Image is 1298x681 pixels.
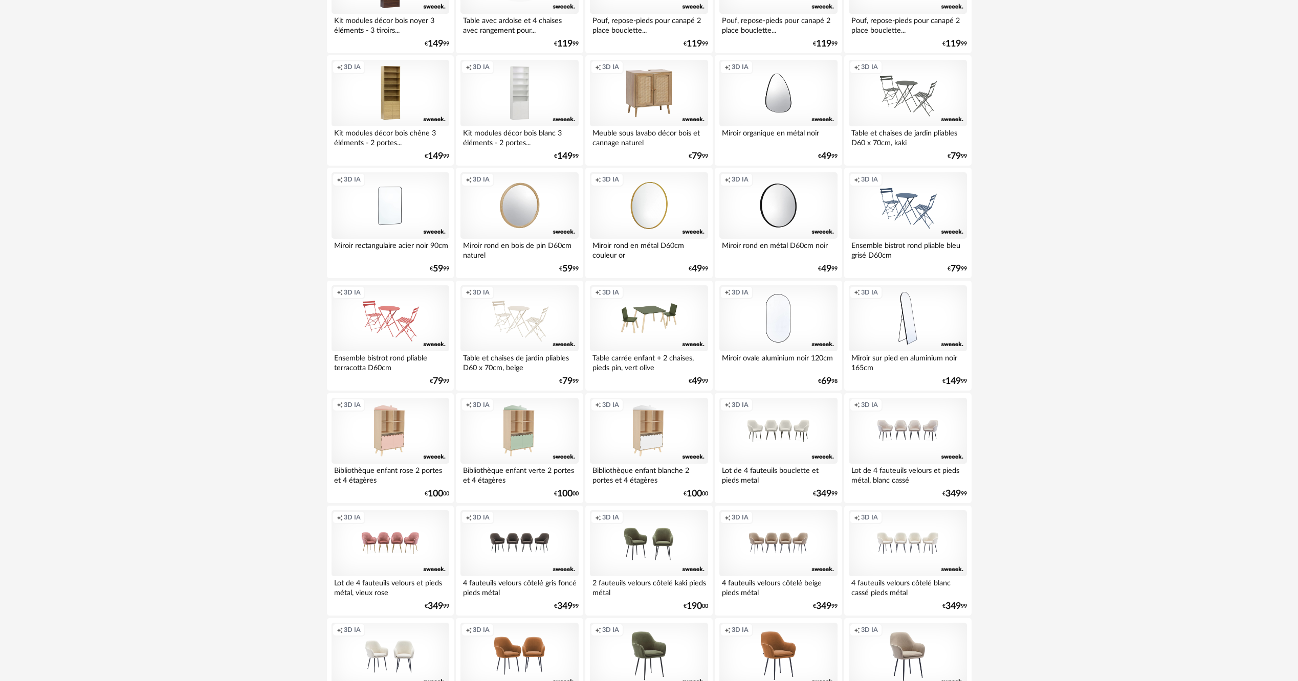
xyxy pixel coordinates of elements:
span: 3D IA [473,63,490,71]
span: 149 [428,153,443,160]
span: Creation icon [595,175,601,184]
span: 3D IA [344,513,361,521]
span: 3D IA [602,175,619,184]
span: Creation icon [466,626,472,634]
span: 149 [428,40,443,48]
span: 349 [428,603,443,610]
span: 49 [692,378,702,385]
div: Lot de 4 fauteuils bouclette et pieds metal [719,464,837,484]
div: Kit modules décor bois noyer 3 éléments - 3 tiroirs... [332,14,449,34]
span: Creation icon [595,626,601,634]
div: Miroir organique en métal noir [719,126,837,147]
a: Creation icon 3D IA Miroir rond en métal D60cm couleur or €4999 [585,168,712,278]
span: 3D IA [861,175,878,184]
span: 3D IA [602,288,619,297]
div: 4 fauteuils velours côtelé gris foncé pieds métal [460,576,578,597]
div: € 99 [948,153,967,160]
div: 2 fauteuils velours côtelé kaki pieds métal [590,576,708,597]
div: € 99 [554,153,579,160]
div: Pouf, repose-pieds pour canapé 2 place bouclette... [849,14,966,34]
a: Creation icon 3D IA Kit modules décor bois chêne 3 éléments - 2 portes... €14999 [327,55,454,166]
a: Creation icon 3D IA Kit modules décor bois blanc 3 éléments - 2 portes... €14999 [456,55,583,166]
span: 3D IA [344,175,361,184]
div: Lot de 4 fauteuils velours et pieds métal, blanc cassé [849,464,966,484]
span: 349 [945,490,961,497]
div: € 99 [684,40,708,48]
div: € 00 [684,603,708,610]
div: € 00 [554,490,579,497]
span: 119 [687,40,702,48]
span: Creation icon [337,626,343,634]
span: 3D IA [473,401,490,409]
span: Creation icon [724,513,731,521]
div: € 99 [813,40,838,48]
span: 3D IA [602,63,619,71]
a: Creation icon 3D IA Meuble sous lavabo décor bois et cannage naturel €7999 [585,55,712,166]
div: 4 fauteuils velours côtelé blanc cassé pieds métal [849,576,966,597]
div: € 00 [684,490,708,497]
span: 59 [433,265,443,273]
span: Creation icon [337,513,343,521]
span: Creation icon [466,63,472,71]
div: Ensemble bistrot rond pliable terracotta D60cm [332,351,449,372]
span: 79 [692,153,702,160]
span: 3D IA [473,513,490,521]
div: € 99 [689,153,708,160]
span: 3D IA [732,626,749,634]
a: Creation icon 3D IA Miroir sur pied en aluminium noir 165cm €14999 [844,281,971,391]
a: Creation icon 3D IA Table carrée enfant + 2 chaises, pieds pin, vert olive €4999 [585,281,712,391]
span: 349 [945,603,961,610]
a: Creation icon 3D IA Lot de 4 fauteuils velours et pieds métal, vieux rose €34999 [327,506,454,616]
a: Creation icon 3D IA Lot de 4 fauteuils bouclette et pieds metal €34999 [715,393,842,504]
a: Creation icon 3D IA Miroir rectangulaire acier noir 90cm €5999 [327,168,454,278]
div: € 99 [554,603,579,610]
div: € 99 [559,378,579,385]
span: 100 [428,490,443,497]
div: Meuble sous lavabo décor bois et cannage naturel [590,126,708,147]
div: Bibliothèque enfant blanche 2 portes et 4 étagères [590,464,708,484]
div: € 99 [559,265,579,273]
span: 100 [557,490,573,497]
div: € 99 [942,490,967,497]
div: Miroir sur pied en aluminium noir 165cm [849,351,966,372]
div: Pouf, repose-pieds pour canapé 2 place bouclette... [719,14,837,34]
div: Miroir rond en bois de pin D60cm naturel [460,239,578,259]
div: Kit modules décor bois chêne 3 éléments - 2 portes... [332,126,449,147]
span: Creation icon [466,288,472,297]
div: € 00 [425,490,449,497]
span: 3D IA [732,175,749,184]
div: Lot de 4 fauteuils velours et pieds métal, vieux rose [332,576,449,597]
div: € 99 [430,378,449,385]
span: 3D IA [861,626,878,634]
a: Creation icon 3D IA Miroir ovale aluminium noir 120cm €6998 [715,281,842,391]
span: 3D IA [732,513,749,521]
span: 49 [821,153,831,160]
a: Creation icon 3D IA Table et chaises de jardin pliables D60 x 70cm, kaki €7999 [844,55,971,166]
span: Creation icon [724,175,731,184]
span: 3D IA [344,401,361,409]
span: 3D IA [861,63,878,71]
span: Creation icon [854,401,860,409]
div: € 99 [813,603,838,610]
span: 349 [557,603,573,610]
span: 349 [816,490,831,497]
span: 3D IA [602,401,619,409]
div: € 99 [425,40,449,48]
span: Creation icon [724,626,731,634]
span: 3D IA [473,288,490,297]
div: € 99 [689,265,708,273]
span: 79 [562,378,573,385]
div: € 99 [818,153,838,160]
span: 3D IA [344,63,361,71]
span: 149 [945,378,961,385]
div: € 99 [948,265,967,273]
a: Creation icon 3D IA 2 fauteuils velours côtelé kaki pieds métal €19000 [585,506,712,616]
span: 79 [433,378,443,385]
span: Creation icon [466,175,472,184]
span: 3D IA [473,626,490,634]
span: Creation icon [595,513,601,521]
span: Creation icon [337,401,343,409]
span: 349 [816,603,831,610]
div: € 98 [818,378,838,385]
span: 79 [951,153,961,160]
